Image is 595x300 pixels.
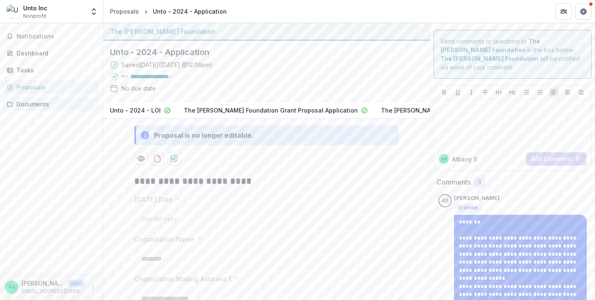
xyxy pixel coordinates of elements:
a: Proposals [3,80,100,94]
span: Grantee [458,205,478,211]
button: Bullet List [521,87,531,97]
p: Albany S [452,155,477,163]
button: Align Right [576,87,586,97]
button: Get Help [575,3,592,20]
div: Tasks [17,66,93,74]
p: Organization Mailing Address 1 [134,274,231,284]
div: The [PERSON_NAME] Foundation [110,26,423,36]
button: Align Left [549,87,559,97]
div: Documents [17,100,93,108]
button: download-proposal [151,152,164,165]
button: Ordered List [535,87,545,97]
button: Align Center [562,87,572,97]
p: User [68,280,85,287]
span: Nonprofit [23,12,46,20]
a: Documents [3,97,100,111]
p: Organization Name [134,234,195,244]
div: Proposals [17,83,93,91]
button: Partners [555,3,572,20]
h2: Comments [437,178,471,186]
div: Send comments or questions to in the box below. will be notified via email of your comment. [433,30,592,79]
a: Tasks [3,63,100,77]
div: Unto - 2024 - Application [153,7,227,16]
button: Open entity switcher [88,3,100,20]
div: Albany Smith [8,284,15,290]
p: Unto - 2024 - LOI [110,106,161,115]
span: Notifications [17,33,96,40]
p: [PERSON_NAME] [21,279,64,288]
nav: breadcrumb [107,5,230,17]
button: Underline [453,87,463,97]
h2: Unto - 2024 - Application [110,47,410,57]
div: Proposals [110,7,139,16]
p: [DATE] Date [134,194,173,204]
div: Albany Smith [441,157,447,161]
button: Bold [439,87,449,97]
div: Albany Smith [442,198,449,204]
strong: The [PERSON_NAME] Foundation [440,55,538,62]
button: More [88,282,98,292]
img: Unto Inc [7,5,20,18]
button: Heading 2 [507,87,517,97]
p: 90 % [121,74,128,79]
button: Heading 1 [494,87,504,97]
div: Unto Inc [23,4,48,12]
p: [PERSON_NAME] [454,194,500,202]
div: Proposal is no longer editable. [154,130,253,140]
p: The [PERSON_NAME] Foundation Grant Proposal Application [381,106,555,115]
span: 3 [478,179,481,186]
button: Strike [480,87,490,97]
button: Italicize [466,87,476,97]
div: No due date [121,84,156,93]
div: Saved [DATE] ( [DATE] @ 12:06pm ) [121,60,212,69]
div: Dashboard [17,49,93,58]
a: Dashboard [3,46,100,60]
a: Proposals [107,5,142,17]
button: Add Comment [526,152,586,166]
button: Notifications [3,30,100,43]
button: Preview f3465644-8c3c-4e94-b61c-fd93067a01b4-3.pdf [134,152,148,165]
p: The [PERSON_NAME] Foundation Grant Proposal Application [184,106,358,115]
button: download-proposal [167,152,181,165]
p: [EMAIL_ADDRESS][PERSON_NAME][DOMAIN_NAME] [21,288,85,295]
